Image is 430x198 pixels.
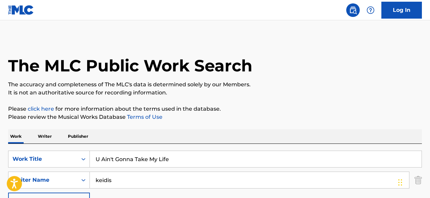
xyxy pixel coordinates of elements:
[8,105,422,113] p: Please for more information about the terms used in the database.
[36,129,54,144] p: Writer
[28,106,54,112] a: click here
[349,6,357,14] img: search
[8,5,34,15] img: MLC Logo
[398,172,402,193] div: Drag
[8,56,252,76] h1: The MLC Public Work Search
[364,3,377,17] div: Help
[381,2,422,19] a: Log In
[346,3,360,17] a: Public Search
[8,81,422,89] p: The accuracy and completeness of The MLC's data is determined solely by our Members.
[66,129,90,144] p: Publisher
[8,89,422,97] p: It is not an authoritative source for recording information.
[126,114,162,120] a: Terms of Use
[8,129,24,144] p: Work
[8,113,422,121] p: Please review the Musical Works Database
[366,6,375,14] img: help
[12,155,73,163] div: Work Title
[12,176,73,184] div: Writer Name
[396,166,430,198] iframe: Chat Widget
